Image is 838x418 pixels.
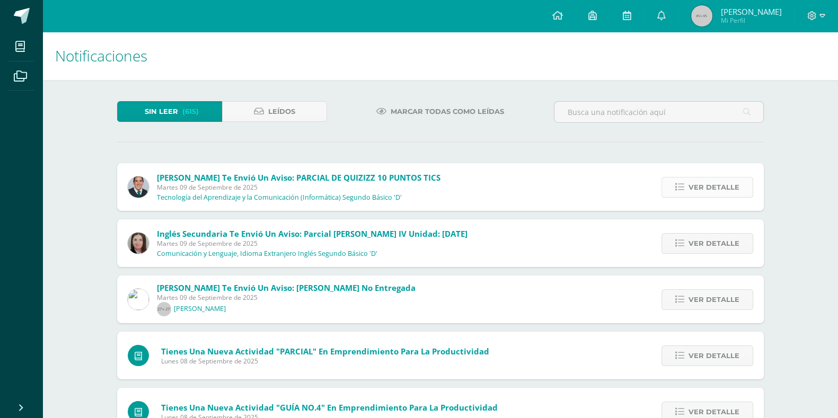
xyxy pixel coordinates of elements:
[55,46,147,66] span: Notificaciones
[554,102,763,122] input: Busca una notificación aquí
[157,193,402,202] p: Tecnología del Aprendizaje y la Comunicación (Informática) Segundo Básico 'D'
[161,402,498,413] span: Tienes una nueva actividad "GUÍA NO.4" En Emprendimiento para la Productividad
[157,302,171,316] img: 27x27
[157,172,440,183] span: [PERSON_NAME] te envió un aviso: PARCIAL DE QUIZIZZ 10 PUNTOS TICS
[691,5,712,26] img: 45x45
[117,101,222,122] a: Sin leer(615)
[157,282,416,293] span: [PERSON_NAME] te envió un aviso: [PERSON_NAME] no entregada
[157,183,440,192] span: Martes 09 de Septiembre de 2025
[157,228,467,239] span: Inglés Secundaria te envió un aviso: Parcial [PERSON_NAME] IV Unidad: [DATE]
[161,346,489,357] span: Tienes una nueva actividad "PARCIAL" En Emprendimiento para la Productividad
[689,234,739,253] span: Ver detalle
[689,290,739,309] span: Ver detalle
[157,250,377,258] p: Comunicación y Lenguaje, Idioma Extranjero Inglés Segundo Básico 'D'
[128,233,149,254] img: 8af0450cf43d44e38c4a1497329761f3.png
[391,102,504,121] span: Marcar todas como leídas
[157,293,416,302] span: Martes 09 de Septiembre de 2025
[689,177,739,197] span: Ver detalle
[128,289,149,310] img: 6dfd641176813817be49ede9ad67d1c4.png
[268,102,295,121] span: Leídos
[363,101,517,122] a: Marcar todas como leídas
[689,346,739,366] span: Ver detalle
[157,239,467,248] span: Martes 09 de Septiembre de 2025
[222,101,327,122] a: Leídos
[145,102,178,121] span: Sin leer
[128,176,149,198] img: 2306758994b507d40baaa54be1d4aa7e.png
[720,6,781,17] span: [PERSON_NAME]
[182,102,199,121] span: (615)
[161,357,489,366] span: Lunes 08 de Septiembre de 2025
[174,305,226,313] p: [PERSON_NAME]
[720,16,781,25] span: Mi Perfil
